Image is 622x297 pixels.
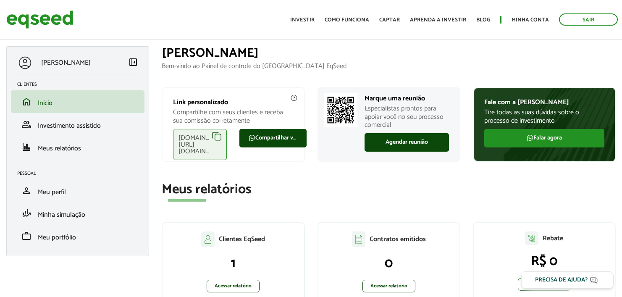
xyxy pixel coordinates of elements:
[201,231,215,247] img: agent-clientes.svg
[17,142,138,152] a: financeMeus relatórios
[482,253,606,269] p: R$ 0
[128,57,138,67] span: left_panel_close
[21,208,31,218] span: finance_mode
[11,202,144,225] li: Minha simulação
[476,17,490,23] a: Blog
[484,108,604,124] p: Tire todas as suas dúvidas sobre o processo de investimento
[11,113,144,136] li: Investimento assistido
[290,94,298,102] img: agent-meulink-info2.svg
[249,134,255,141] img: FaWhatsapp.svg
[484,129,604,147] a: Falar agora
[41,59,91,67] p: [PERSON_NAME]
[162,182,616,197] h2: Meus relatórios
[370,235,426,243] p: Contratos emitidos
[17,119,138,129] a: groupInvestimento assistido
[484,98,604,106] p: Fale com a [PERSON_NAME]
[325,17,369,23] a: Como funciona
[512,17,549,23] a: Minha conta
[527,134,533,141] img: FaWhatsapp.svg
[38,209,85,221] span: Minha simulação
[11,225,144,247] li: Meu portfólio
[518,278,571,291] a: Acessar relatório
[11,179,144,202] li: Meu perfil
[17,97,138,107] a: homeInício
[365,105,449,129] p: Especialistas prontos para apoiar você no seu processo comercial
[17,231,138,241] a: workMeu portfólio
[11,136,144,158] li: Meus relatórios
[410,17,466,23] a: Aprenda a investir
[162,46,616,60] h1: [PERSON_NAME]
[38,143,81,154] span: Meus relatórios
[239,129,307,147] a: Compartilhar via WhatsApp
[173,129,227,160] div: [DOMAIN_NAME][URL][DOMAIN_NAME]
[365,133,449,152] a: Agendar reunião
[38,120,101,131] span: Investimento assistido
[379,17,400,23] a: Captar
[17,186,138,196] a: personMeu perfil
[21,119,31,129] span: group
[219,235,265,243] p: Clientes EqSeed
[207,280,260,292] a: Acessar relatório
[38,97,52,109] span: Início
[162,62,616,70] p: Bem-vindo ao Painel de controle do [GEOGRAPHIC_DATA] EqSeed
[128,57,138,69] a: Colapsar menu
[38,187,66,198] span: Meu perfil
[21,231,31,241] span: work
[559,13,618,26] a: Sair
[324,93,357,127] img: Marcar reunião com consultor
[362,280,415,292] a: Acessar relatório
[17,171,144,176] h2: Pessoal
[352,231,365,247] img: agent-contratos.svg
[17,208,138,218] a: finance_modeMinha simulação
[171,255,295,271] p: 1
[21,97,31,107] span: home
[21,142,31,152] span: finance
[6,8,73,31] img: EqSeed
[543,234,563,242] p: Rebate
[11,90,144,113] li: Início
[173,98,293,106] p: Link personalizado
[21,186,31,196] span: person
[38,232,76,243] span: Meu portfólio
[290,17,315,23] a: Investir
[365,95,449,103] p: Marque uma reunião
[17,82,144,87] h2: Clientes
[173,108,293,124] p: Compartilhe com seus clientes e receba sua comissão corretamente
[327,255,451,271] p: 0
[525,231,538,245] img: agent-relatorio.svg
